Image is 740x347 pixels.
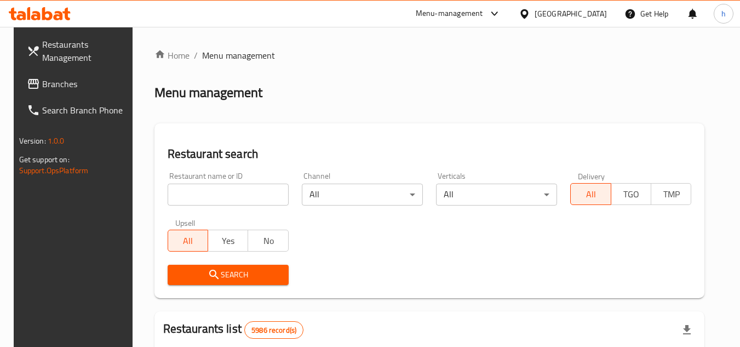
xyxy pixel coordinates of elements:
div: Total records count [244,321,303,339]
a: Search Branch Phone [18,97,137,123]
label: Upsell [175,219,196,226]
span: 1.0.0 [48,134,65,148]
span: Branches [42,77,129,90]
button: All [570,183,611,205]
span: TGO [616,186,647,202]
button: Yes [208,230,248,252]
button: Search [168,265,289,285]
a: Branches [18,71,137,97]
div: All [302,184,423,206]
div: All [436,184,557,206]
div: Export file [674,317,700,343]
span: Version: [19,134,46,148]
button: TGO [611,183,651,205]
label: Delivery [578,172,605,180]
a: Home [154,49,190,62]
span: Yes [213,233,244,249]
span: Search Branch Phone [42,104,129,117]
span: TMP [656,186,687,202]
button: TMP [651,183,691,205]
span: Menu management [202,49,275,62]
nav: breadcrumb [154,49,705,62]
a: Support.OpsPlatform [19,163,89,178]
input: Search for restaurant name or ID.. [168,184,289,206]
div: [GEOGRAPHIC_DATA] [535,8,607,20]
a: Restaurants Management [18,31,137,71]
span: 5986 record(s) [245,325,303,335]
span: h [721,8,726,20]
h2: Menu management [154,84,262,101]
button: No [248,230,288,252]
h2: Restaurants list [163,321,304,339]
span: Restaurants Management [42,38,129,64]
span: Search [176,268,280,282]
span: All [173,233,204,249]
button: All [168,230,208,252]
h2: Restaurant search [168,146,692,162]
span: Get support on: [19,152,70,167]
li: / [194,49,198,62]
span: No [253,233,284,249]
div: Menu-management [416,7,483,20]
span: All [575,186,606,202]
